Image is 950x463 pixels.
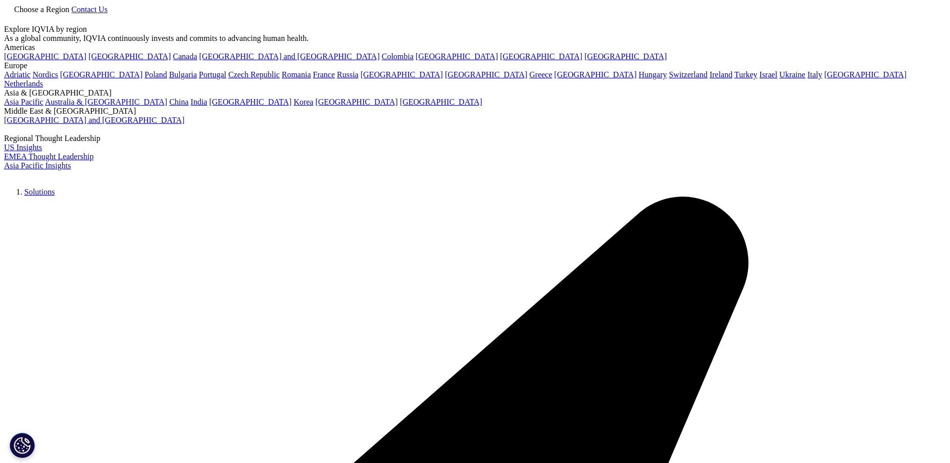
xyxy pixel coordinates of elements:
a: Ireland [710,70,732,79]
a: Romania [282,70,311,79]
a: Nordics [32,70,58,79]
a: [GEOGRAPHIC_DATA] [209,98,291,106]
div: As a global community, IQVIA continuously invests and commits to advancing human health. [4,34,946,43]
a: Colombia [382,52,414,61]
a: [GEOGRAPHIC_DATA] [824,70,907,79]
a: [GEOGRAPHIC_DATA] [584,52,667,61]
a: [GEOGRAPHIC_DATA] [4,52,86,61]
a: [GEOGRAPHIC_DATA] [416,52,498,61]
a: Australia & [GEOGRAPHIC_DATA] [45,98,167,106]
a: China [169,98,188,106]
a: France [313,70,335,79]
a: Ukraine [779,70,806,79]
a: Asia Pacific [4,98,43,106]
a: [GEOGRAPHIC_DATA] and [GEOGRAPHIC_DATA] [199,52,379,61]
div: Americas [4,43,946,52]
a: Turkey [734,70,758,79]
a: Bulgaria [169,70,197,79]
a: [GEOGRAPHIC_DATA] [445,70,527,79]
a: [GEOGRAPHIC_DATA] [400,98,482,106]
a: Adriatic [4,70,30,79]
a: [GEOGRAPHIC_DATA] [60,70,142,79]
a: Canada [173,52,197,61]
div: Middle East & [GEOGRAPHIC_DATA] [4,107,946,116]
a: [GEOGRAPHIC_DATA] [500,52,582,61]
a: [GEOGRAPHIC_DATA] and [GEOGRAPHIC_DATA] [4,116,184,124]
div: Asia & [GEOGRAPHIC_DATA] [4,88,946,98]
span: Choose a Region [14,5,69,14]
a: Asia Pacific Insights [4,161,71,170]
a: Italy [808,70,822,79]
div: Europe [4,61,946,70]
a: EMEA Thought Leadership [4,152,93,161]
a: India [190,98,207,106]
a: US Insights [4,143,42,152]
a: Contact Us [71,5,108,14]
div: Explore IQVIA by region [4,25,946,34]
a: Solutions [24,188,55,196]
a: [GEOGRAPHIC_DATA] [315,98,397,106]
button: Configuración de cookies [10,433,35,458]
a: Poland [144,70,167,79]
a: Czech Republic [228,70,280,79]
a: Switzerland [669,70,707,79]
a: [GEOGRAPHIC_DATA] [554,70,636,79]
a: Israel [760,70,778,79]
div: Regional Thought Leadership [4,134,946,143]
a: Portugal [199,70,226,79]
a: [GEOGRAPHIC_DATA] [361,70,443,79]
a: Korea [293,98,313,106]
a: Netherlands [4,79,43,88]
a: Hungary [638,70,667,79]
a: [GEOGRAPHIC_DATA] [88,52,171,61]
a: Greece [529,70,552,79]
a: Russia [337,70,359,79]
